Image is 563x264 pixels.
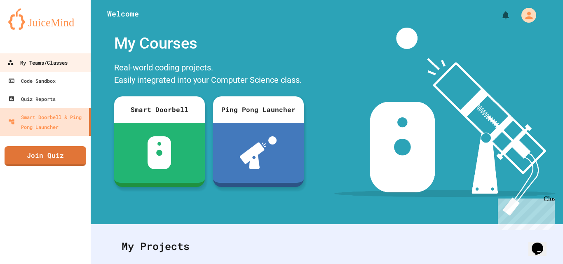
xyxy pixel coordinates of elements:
div: Real-world coding projects. Easily integrated into your Computer Science class. [110,59,308,90]
iframe: chat widget [528,231,555,256]
div: Quiz Reports [8,94,56,104]
img: ppl-with-ball.png [240,136,277,169]
div: My Courses [110,28,308,59]
iframe: chat widget [495,195,555,230]
img: sdb-white.svg [148,136,171,169]
img: logo-orange.svg [8,8,82,30]
div: My Projects [113,230,540,262]
div: My Notifications [486,8,513,22]
div: Smart Doorbell [114,96,205,123]
div: Ping Pong Launcher [213,96,304,123]
div: Chat with us now!Close [3,3,57,52]
a: Join Quiz [5,146,86,166]
div: Smart Doorbell & Ping Pong Launcher [8,112,86,132]
img: banner-image-my-projects.png [334,28,555,216]
div: My Account [513,6,538,25]
div: My Teams/Classes [7,58,68,68]
div: Code Sandbox [8,76,56,86]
